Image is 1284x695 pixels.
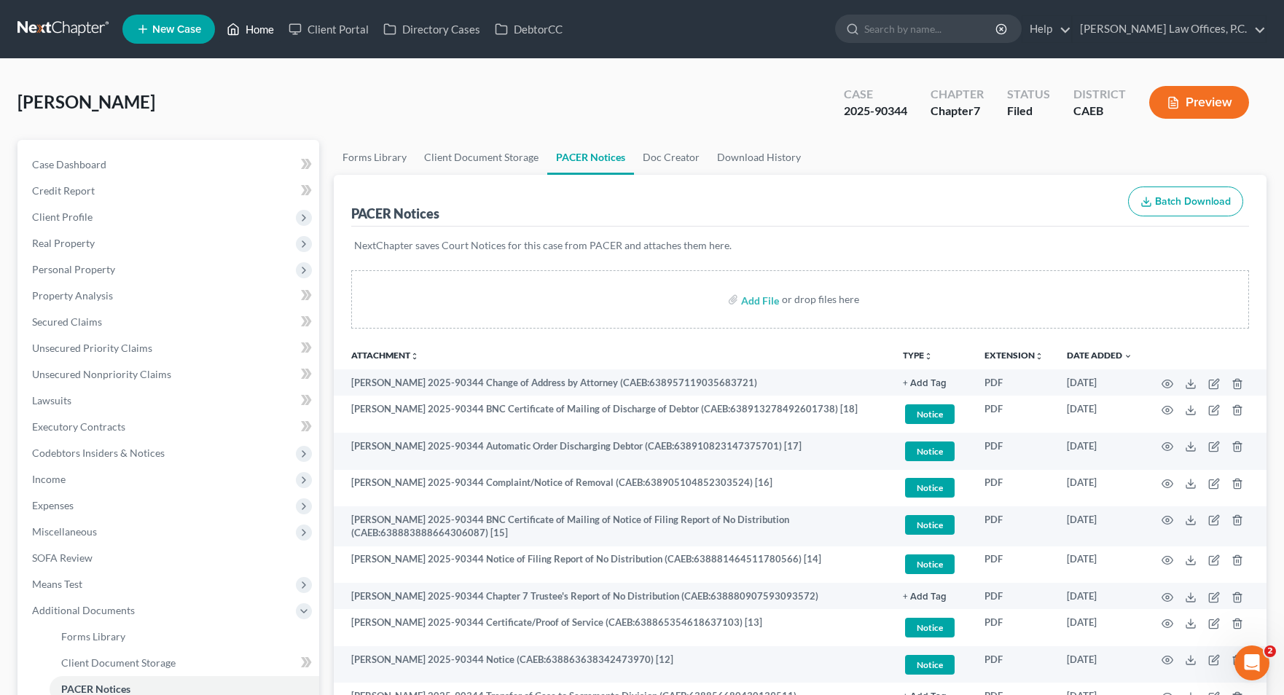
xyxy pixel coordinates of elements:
div: CAEB [1073,103,1126,119]
div: or drop files here [782,292,859,307]
td: [PERSON_NAME] 2025-90344 Chapter 7 Trustee's Report of No Distribution (CAEB:638880907593093572) [334,583,892,609]
span: PACER Notices [61,683,130,695]
a: Unsecured Nonpriority Claims [20,361,319,388]
span: 7 [974,103,980,117]
a: Executory Contracts [20,414,319,440]
a: SOFA Review [20,545,319,571]
i: unfold_more [924,352,933,361]
a: Notice [903,513,961,537]
td: [PERSON_NAME] 2025-90344 Certificate/Proof of Service (CAEB:638865354618637103) [13] [334,609,892,646]
a: Directory Cases [376,16,488,42]
a: Client Portal [281,16,376,42]
td: [DATE] [1055,396,1144,433]
a: Forms Library [334,140,415,175]
a: Notice [903,653,961,677]
div: Chapter [931,86,984,103]
div: Filed [1007,103,1050,119]
span: Notice [905,554,955,574]
div: Status [1007,86,1050,103]
i: expand_more [1124,352,1132,361]
span: Notice [905,404,955,424]
a: DebtorCC [488,16,570,42]
a: Doc Creator [634,140,708,175]
button: TYPEunfold_more [903,351,933,361]
td: [DATE] [1055,369,1144,396]
a: Notice [903,476,961,500]
span: Batch Download [1155,195,1231,208]
span: Forms Library [61,630,125,643]
td: [PERSON_NAME] 2025-90344 Change of Address by Attorney (CAEB:638957119035683721) [334,369,892,396]
a: Notice [903,616,961,640]
span: Client Document Storage [61,656,176,669]
span: 2 [1264,645,1276,657]
iframe: Intercom live chat [1234,645,1269,680]
td: PDF [973,470,1055,507]
span: Notice [905,515,955,535]
span: Secured Claims [32,315,102,328]
td: [DATE] [1055,433,1144,470]
a: Client Document Storage [50,650,319,676]
span: Case Dashboard [32,158,106,170]
td: [PERSON_NAME] 2025-90344 Notice of Filing Report of No Distribution (CAEB:638881464511780566) [14] [334,546,892,584]
a: Secured Claims [20,309,319,335]
a: Forms Library [50,624,319,650]
td: [DATE] [1055,546,1144,584]
span: Client Profile [32,211,93,223]
td: PDF [973,646,1055,683]
span: Notice [905,655,955,675]
a: Lawsuits [20,388,319,414]
span: Notice [905,478,955,498]
span: Personal Property [32,263,115,275]
i: unfold_more [410,352,419,361]
span: Real Property [32,237,95,249]
td: [PERSON_NAME] 2025-90344 BNC Certificate of Mailing of Discharge of Debtor (CAEB:6389132784926017... [334,396,892,433]
a: Extensionunfold_more [984,350,1044,361]
button: Batch Download [1128,186,1243,217]
td: PDF [973,433,1055,470]
div: Case [844,86,907,103]
a: + Add Tag [903,376,961,390]
i: unfold_more [1035,352,1044,361]
a: Attachmentunfold_more [351,350,419,361]
span: Notice [905,441,955,461]
a: Notice [903,402,961,426]
span: Means Test [32,578,82,590]
div: District [1073,86,1126,103]
input: Search by name... [864,15,998,42]
span: Miscellaneous [32,525,97,538]
td: [PERSON_NAME] 2025-90344 BNC Certificate of Mailing of Notice of Filing Report of No Distribution... [334,506,892,546]
a: Notice [903,439,961,463]
span: Property Analysis [32,289,113,302]
a: + Add Tag [903,589,961,603]
span: Expenses [32,499,74,511]
td: PDF [973,369,1055,396]
td: [DATE] [1055,646,1144,683]
span: Unsecured Nonpriority Claims [32,368,171,380]
td: [PERSON_NAME] 2025-90344 Complaint/Notice of Removal (CAEB:638905104852303524) [16] [334,470,892,507]
a: Case Dashboard [20,152,319,178]
a: Unsecured Priority Claims [20,335,319,361]
p: NextChapter saves Court Notices for this case from PACER and attaches them here. [354,238,1247,253]
div: 2025-90344 [844,103,907,119]
a: Credit Report [20,178,319,204]
a: Client Document Storage [415,140,547,175]
td: PDF [973,546,1055,584]
span: [PERSON_NAME] [17,91,155,112]
td: PDF [973,396,1055,433]
td: PDF [973,506,1055,546]
td: PDF [973,609,1055,646]
a: Date Added expand_more [1067,350,1132,361]
a: Help [1022,16,1071,42]
span: Income [32,473,66,485]
a: [PERSON_NAME] Law Offices, P.C. [1073,16,1266,42]
span: Credit Report [32,184,95,197]
span: New Case [152,24,201,35]
a: Property Analysis [20,283,319,309]
span: Unsecured Priority Claims [32,342,152,354]
span: Executory Contracts [32,420,125,433]
td: [PERSON_NAME] 2025-90344 Notice (CAEB:638863638342473970) [12] [334,646,892,683]
div: Chapter [931,103,984,119]
span: Lawsuits [32,394,71,407]
button: + Add Tag [903,379,947,388]
button: Preview [1149,86,1249,119]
